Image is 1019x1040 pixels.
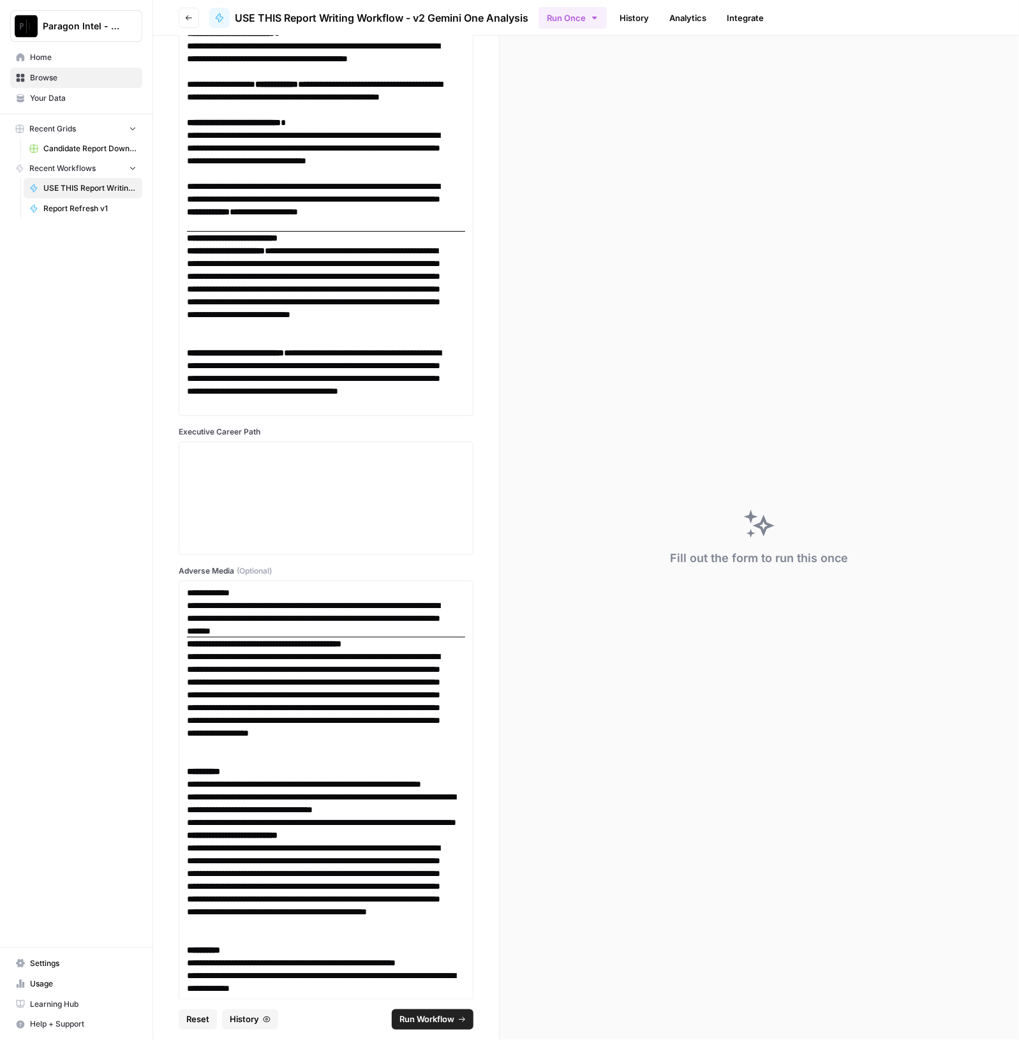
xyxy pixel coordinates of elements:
[235,10,528,26] span: USE THIS Report Writing Workflow - v2 Gemini One Analysis
[186,1013,209,1026] span: Reset
[30,999,137,1010] span: Learning Hub
[222,1009,278,1030] button: History
[179,1009,217,1030] button: Reset
[230,1013,259,1026] span: History
[10,994,142,1014] a: Learning Hub
[30,1019,137,1030] span: Help + Support
[179,565,473,577] label: Adverse Media
[43,182,137,194] span: USE THIS Report Writing Workflow - v2 Gemini One Analysis
[24,138,142,159] a: Candidate Report Download Sheet
[29,123,76,135] span: Recent Grids
[10,10,142,42] button: Workspace: Paragon Intel - Bill / Ty / Colby R&D
[30,978,137,990] span: Usage
[43,143,137,154] span: Candidate Report Download Sheet
[612,8,657,28] a: History
[29,163,96,174] span: Recent Workflows
[24,178,142,198] a: USE THIS Report Writing Workflow - v2 Gemini One Analysis
[43,20,120,33] span: Paragon Intel - Bill / Ty / [PERSON_NAME] R&D
[399,1013,454,1026] span: Run Workflow
[24,198,142,219] a: Report Refresh v1
[237,565,272,577] span: (Optional)
[670,549,848,567] div: Fill out the form to run this once
[30,72,137,84] span: Browse
[662,8,714,28] a: Analytics
[10,953,142,974] a: Settings
[10,159,142,178] button: Recent Workflows
[30,958,137,969] span: Settings
[539,7,607,29] button: Run Once
[10,88,142,108] a: Your Data
[10,68,142,88] a: Browse
[392,1009,473,1030] button: Run Workflow
[30,93,137,104] span: Your Data
[209,8,528,28] a: USE THIS Report Writing Workflow - v2 Gemini One Analysis
[10,119,142,138] button: Recent Grids
[179,426,473,438] label: Executive Career Path
[30,52,137,63] span: Home
[10,47,142,68] a: Home
[719,8,771,28] a: Integrate
[43,203,137,214] span: Report Refresh v1
[15,15,38,38] img: Paragon Intel - Bill / Ty / Colby R&D Logo
[10,974,142,994] a: Usage
[10,1014,142,1035] button: Help + Support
